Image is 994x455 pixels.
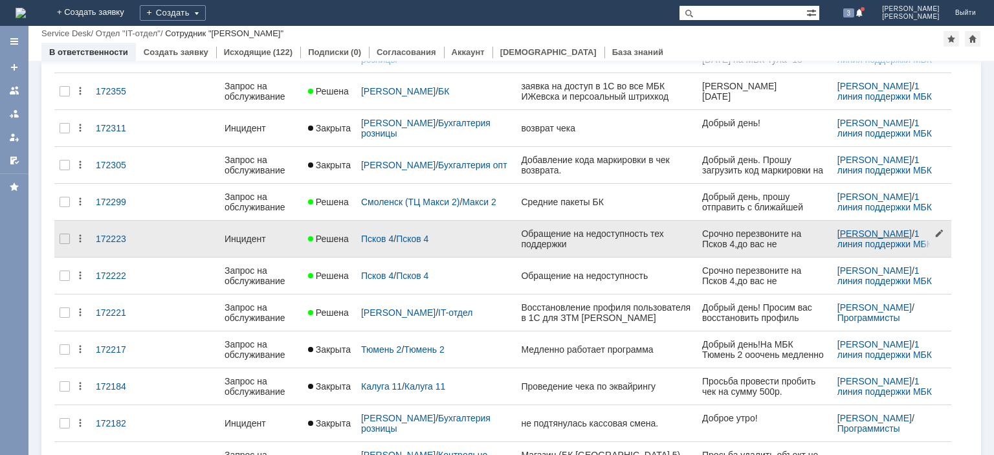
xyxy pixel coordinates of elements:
div: Действия [75,307,85,318]
a: Создать заявку [144,47,208,57]
a: IT-отдел [438,307,472,318]
a: Service Desk [41,28,91,38]
div: Обращение на недоступность тех поддержки [521,228,691,249]
a: 172184 [91,373,145,399]
div: Добавление кода маркировки в чек возврата. [521,155,691,175]
a: Запрос на обслуживание [219,294,303,331]
div: / [837,155,946,175]
div: 172355 [96,86,140,96]
a: Псков 4 [361,234,393,244]
a: Аккаунт [452,47,485,57]
div: Медленно работает программа [521,344,691,355]
span: [PHONE_NUMBER] [23,83,105,93]
div: / [96,28,165,38]
div: / [41,28,96,38]
a: Решена [303,300,356,326]
a: Мои заявки [4,127,25,148]
a: Бухгалтерия опт [438,160,507,170]
a: [PERSON_NAME] [837,81,912,91]
div: Запрос на обслуживание [225,192,298,212]
a: 172222 [91,263,145,289]
div: 172222 [96,271,140,281]
div: Запрос на обслуживание [225,265,298,286]
a: [DEMOGRAPHIC_DATA] [500,47,597,57]
a: возврат чека [516,115,696,141]
a: Запрос на обслуживание [219,368,303,405]
a: [PERSON_NAME] [837,413,912,423]
div: / [361,197,511,207]
div: Запрос на обслуживание [225,155,298,175]
a: Тюмень 2 [361,344,401,355]
a: 172182 [91,410,145,436]
a: Запрос на обслуживание [219,184,303,220]
div: Действия [75,271,85,281]
div: возврат чека [521,123,691,133]
div: 172184 [96,381,140,392]
a: 172355 [91,78,145,104]
div: заявка на доступ в 1С во все МБК ИЖевска и персоальный штрихкод [PERSON_NAME] [521,81,691,102]
div: 172217 [96,344,140,355]
a: Исходящие [224,47,271,57]
td: <Объект не найден> (488:a9d30cc47a59eeeb11eecb51e44edae7) [1,50,143,67]
a: Запрос на обслуживание [219,331,303,368]
div: Действия [75,123,85,133]
div: / [361,344,511,355]
a: Закрыта [303,373,356,399]
a: Псков 4 [396,271,428,281]
span: 3 [843,8,855,17]
div: / [361,381,511,392]
div: / [837,81,946,102]
div: / [837,413,946,434]
a: Калуга 11 [361,381,402,392]
a: Псков 4 [361,271,393,281]
span: Редактировать [931,221,951,256]
a: 172223 [91,226,145,252]
a: [PERSON_NAME] [361,160,436,170]
div: Сотрудник "[PERSON_NAME]" [165,28,283,38]
div: 172311 [96,123,140,133]
div: Действия [75,344,85,355]
div: / [837,339,946,360]
div: Инцидент [225,418,298,428]
a: Запрос на обслуживание [219,258,303,294]
div: Запрос на обслуживание [225,339,298,360]
a: Запрос на обслуживание [219,73,303,109]
a: База знаний [612,47,663,57]
div: Восстановление профиля пользователя в 1С для ЗТМ [PERSON_NAME] [521,302,691,323]
a: Перейти на домашнюю страницу [16,8,26,18]
a: 172305 [91,152,145,178]
a: [PERSON_NAME] [837,192,912,202]
a: Проведение чека по эквайрингу [516,373,696,399]
div: 172223 [96,234,140,244]
div: / [361,234,511,244]
div: / [837,265,946,286]
div: Действия [75,381,85,392]
div: Действия [75,160,85,170]
a: Средние пакеты БК [516,189,696,215]
td: <Объект не найден> (488:a9d30cc47a59eeeb11eecb33d57380cf) [1,32,140,49]
a: Решена [303,226,356,252]
a: [PERSON_NAME] [361,307,436,318]
a: Решена [303,263,356,289]
a: [PERSON_NAME] [837,302,912,313]
a: Калуга 11 [404,381,445,392]
div: / [361,118,511,139]
div: / [361,160,511,170]
div: / [361,86,511,96]
a: Решена [303,189,356,215]
div: Сделать домашней страницей [965,31,980,47]
a: Обращение на недоступность [516,263,696,289]
a: Программисты [837,423,900,434]
div: Действия [75,234,85,244]
a: [PERSON_NAME] [837,155,912,165]
a: 172299 [91,189,145,215]
a: Бухгалтерия розницы [361,118,493,139]
a: Тюмень 2 [404,344,444,355]
a: [PERSON_NAME] [837,118,912,128]
div: (0) [351,47,361,57]
img: logo [16,8,26,18]
div: Действия [75,86,85,96]
div: 172299 [96,197,140,207]
a: Восстановление профиля пользователя в 1С для ЗТМ [PERSON_NAME] [516,294,696,331]
a: Псков 4 [396,234,428,244]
